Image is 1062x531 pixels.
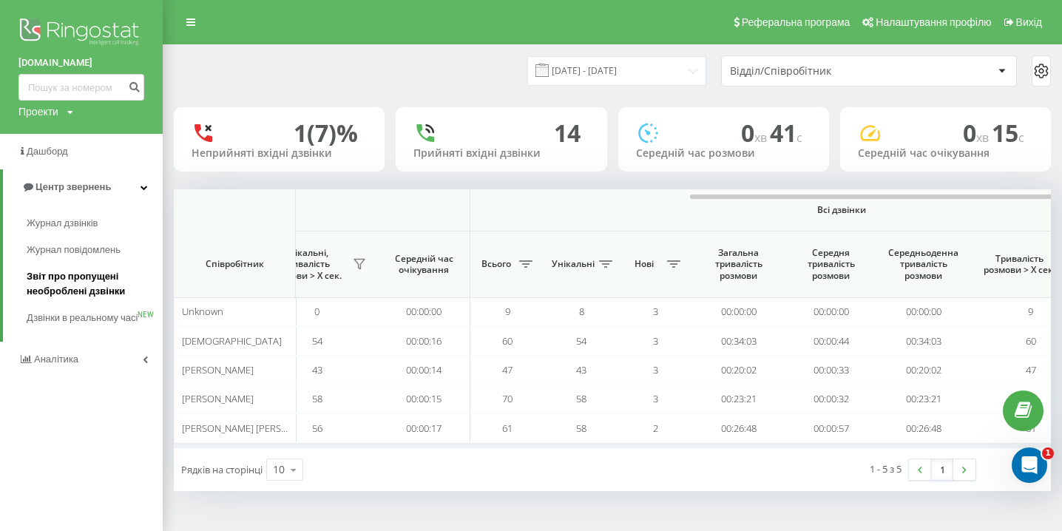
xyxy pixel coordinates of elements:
span: 43 [312,363,322,376]
div: Проекти [18,104,58,119]
span: Центр звернень [35,181,111,192]
a: Журнал повідомлень [27,237,163,263]
span: Всього [478,258,515,270]
td: 00:23:21 [692,385,785,413]
span: Рядків на сторінці [181,463,263,476]
td: 00:00:57 [785,413,877,442]
td: 00:00:00 [692,297,785,326]
span: Дзвінки в реальному часі [27,311,138,325]
span: 9 [1028,305,1033,318]
td: 00:00:15 [378,385,470,413]
span: 8 [579,305,584,318]
div: 14 [554,119,581,147]
span: Загальна тривалість розмови [703,247,774,282]
span: Вихід [1016,16,1042,28]
span: 54 [576,334,586,348]
span: 60 [1026,334,1036,348]
span: [PERSON_NAME] [182,392,254,405]
td: 00:34:03 [692,326,785,355]
td: 00:00:32 [785,385,877,413]
span: 0 [963,117,992,149]
span: хв [976,129,992,146]
td: 00:26:48 [692,413,785,442]
a: Журнал дзвінків [27,210,163,237]
td: 00:00:00 [378,297,470,326]
span: 41 [770,117,802,149]
span: 56 [312,422,322,435]
span: 3 [653,392,658,405]
div: Відділ/Співробітник [730,65,907,78]
span: 15 [992,117,1024,149]
span: [PERSON_NAME] [182,363,254,376]
td: 00:00:00 [785,297,877,326]
div: Середній час розмови [636,147,811,160]
a: Дзвінки в реальному часіNEW [27,305,163,331]
div: 1 - 5 з 5 [870,461,902,476]
input: Пошук за номером [18,74,144,101]
div: Середній час очікування [858,147,1033,160]
span: 58 [312,392,322,405]
span: Тривалість розмови > Х сек. [977,253,1062,276]
span: 70 [502,392,513,405]
span: 0 [314,305,319,318]
span: 47 [502,363,513,376]
span: Unknown [182,305,223,318]
div: 1 (7)% [294,119,358,147]
span: 61 [502,422,513,435]
span: Середня тривалість розмови [796,247,866,282]
span: Унікальні [552,258,595,270]
span: Співробітник [186,258,283,270]
span: 2 [653,422,658,435]
td: 00:20:02 [877,356,970,385]
span: Реферальна програма [742,16,850,28]
div: Прийняті вхідні дзвінки [413,147,589,160]
span: [DEMOGRAPHIC_DATA] [182,334,282,348]
td: 00:26:48 [877,413,970,442]
span: Налаштування профілю [876,16,991,28]
td: 00:00:14 [378,356,470,385]
div: Неприйняті вхідні дзвінки [192,147,367,160]
span: 3 [653,305,658,318]
span: Дашборд [27,146,68,157]
a: Звіт про пропущені необроблені дзвінки [27,263,163,305]
span: 58 [576,422,586,435]
span: Унікальні, тривалість розмови > Х сек. [263,247,348,282]
span: 47 [1026,363,1036,376]
span: 60 [502,334,513,348]
span: Аналiтика [34,354,78,365]
span: 54 [312,334,322,348]
td: 00:00:44 [785,326,877,355]
td: 00:00:16 [378,326,470,355]
a: Центр звернень [3,169,163,205]
span: 3 [653,363,658,376]
span: хв [754,129,770,146]
span: Середній час очікування [389,253,459,276]
td: 00:23:21 [877,385,970,413]
td: 00:00:00 [877,297,970,326]
iframe: Intercom live chat [1012,447,1047,483]
div: 10 [273,462,285,477]
span: Звіт про пропущені необроблені дзвінки [27,269,155,299]
span: 58 [576,392,586,405]
span: [PERSON_NAME] [PERSON_NAME] [182,422,328,435]
span: c [1018,129,1024,146]
span: Нові [626,258,663,270]
td: 00:00:17 [378,413,470,442]
span: 0 [741,117,770,149]
span: 43 [576,363,586,376]
span: Журнал повідомлень [27,243,121,257]
span: 1 [1042,447,1054,459]
td: 00:34:03 [877,326,970,355]
img: Ringostat logo [18,15,144,52]
td: 00:20:02 [692,356,785,385]
td: 00:00:33 [785,356,877,385]
span: Середньоденна тривалість розмови [888,247,958,282]
a: [DOMAIN_NAME] [18,55,144,70]
span: c [796,129,802,146]
a: 1 [931,459,953,480]
span: 3 [653,334,658,348]
span: Журнал дзвінків [27,216,98,231]
span: 9 [505,305,510,318]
